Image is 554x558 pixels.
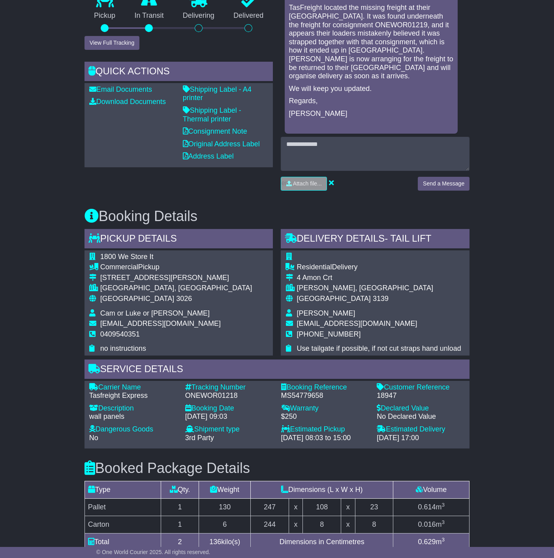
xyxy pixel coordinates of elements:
[85,11,125,20] p: Pickup
[100,309,210,317] span: Cam or Luke or [PERSON_NAME]
[224,11,273,20] p: Delivered
[183,85,252,102] a: Shipping Label - A4 printer
[183,140,260,148] a: Original Address Label
[297,320,417,327] span: [EMAIL_ADDRESS][DOMAIN_NAME]
[355,498,393,516] td: 23
[89,434,98,442] span: No
[418,520,436,528] span: 0.016
[393,498,469,516] td: m
[418,503,436,511] span: 0.614
[176,295,192,303] span: 3026
[100,274,252,282] div: [STREET_ADDRESS][PERSON_NAME]
[393,516,469,533] td: m
[100,330,140,338] span: 0409540351
[297,309,355,317] span: [PERSON_NAME]
[161,533,199,550] td: 2
[85,481,161,498] td: Type
[341,516,355,533] td: x
[385,233,431,244] span: - Tail Lift
[297,263,461,272] div: Delivery
[100,253,154,261] span: 1800 We Store It
[289,4,454,80] p: TasFreight located the missing freight at their [GEOGRAPHIC_DATA]. It was found underneath the fr...
[377,434,465,443] div: [DATE] 17:00
[441,519,445,525] sup: 3
[251,533,393,550] td: Dimensions in Centimetres
[377,404,465,413] div: Declared Value
[85,36,139,50] button: View Full Tracking
[441,537,445,543] sup: 3
[303,516,341,533] td: 8
[85,460,469,476] h3: Booked Package Details
[85,516,161,533] td: Carton
[281,383,369,392] div: Booking Reference
[85,498,161,516] td: Pallet
[393,533,469,550] td: m
[297,284,461,293] div: [PERSON_NAME], [GEOGRAPHIC_DATA]
[85,208,469,224] h3: Booking Details
[289,498,303,516] td: x
[100,263,252,272] div: Pickup
[289,110,454,118] p: [PERSON_NAME]
[185,412,273,421] div: [DATE] 09:03
[89,412,177,421] div: wall panels
[281,412,369,421] div: $250
[85,533,161,550] td: Total
[185,425,273,434] div: Shipment type
[199,498,251,516] td: 130
[161,481,199,498] td: Qty.
[251,516,289,533] td: 244
[185,392,273,400] div: ONEWOR01218
[100,320,221,327] span: [EMAIL_ADDRESS][DOMAIN_NAME]
[199,533,251,550] td: kilo(s)
[297,263,332,271] span: Residential
[185,434,214,442] span: 3rd Party
[281,425,369,434] div: Estimated Pickup
[161,516,199,533] td: 1
[173,11,224,20] p: Delivering
[96,549,210,555] span: © One World Courier 2025. All rights reserved.
[89,85,152,93] a: Email Documents
[89,425,177,434] div: Dangerous Goods
[89,98,166,106] a: Download Documents
[185,404,273,413] div: Booking Date
[89,392,177,400] div: Tasfreight Express
[418,177,469,191] button: Send a Message
[377,412,465,421] div: No Declared Value
[281,229,469,250] div: Delivery Details
[183,127,247,135] a: Consignment Note
[377,425,465,434] div: Estimated Delivery
[281,404,369,413] div: Warranty
[297,344,461,352] span: Use tailgate if possible, if not cut straps hand unload
[377,383,465,392] div: Customer Reference
[393,481,469,498] td: Volume
[373,295,389,303] span: 3139
[85,359,469,381] div: Service Details
[100,263,138,271] span: Commercial
[297,274,461,282] div: 4 Amon Crt
[251,481,393,498] td: Dimensions (L x W x H)
[199,516,251,533] td: 6
[341,498,355,516] td: x
[281,434,369,443] div: [DATE] 08:03 to 15:00
[185,383,273,392] div: Tracking Number
[199,481,251,498] td: Weight
[289,85,454,93] p: We will keep you updated.
[377,392,465,400] div: 18947
[281,392,369,400] div: MS54779658
[289,516,303,533] td: x
[303,498,341,516] td: 108
[100,344,146,352] span: no instructions
[297,295,370,303] span: [GEOGRAPHIC_DATA]
[85,229,273,250] div: Pickup Details
[89,404,177,413] div: Description
[183,152,234,160] a: Address Label
[125,11,173,20] p: In Transit
[183,106,241,123] a: Shipping Label - Thermal printer
[418,538,436,546] span: 0.629
[297,330,361,338] span: [PHONE_NUMBER]
[441,502,445,508] sup: 3
[161,498,199,516] td: 1
[89,383,177,392] div: Carrier Name
[355,516,393,533] td: 8
[209,538,221,546] span: 136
